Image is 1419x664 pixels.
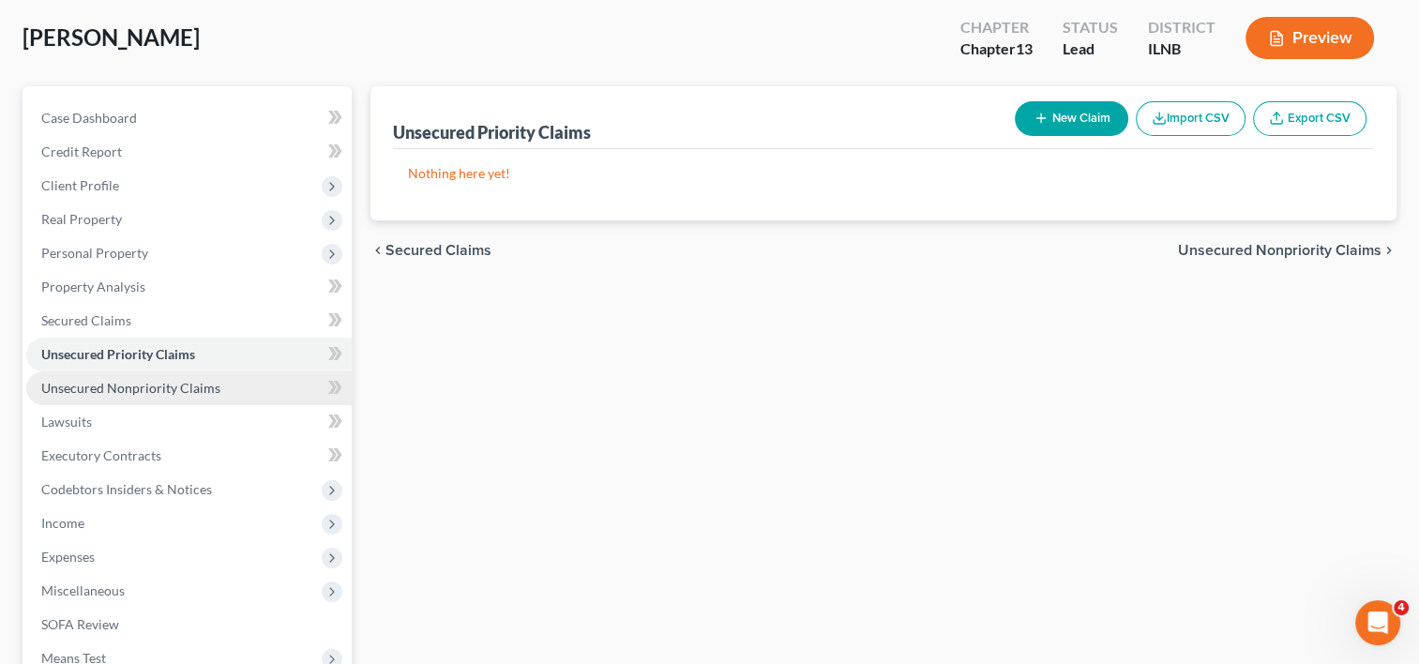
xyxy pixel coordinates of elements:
span: Property Analysis [41,279,145,294]
div: District [1148,17,1215,38]
a: Executory Contracts [26,439,352,473]
span: Case Dashboard [41,110,137,126]
a: Case Dashboard [26,101,352,135]
div: Status [1063,17,1118,38]
button: Import CSV [1136,101,1245,136]
span: Personal Property [41,245,148,261]
a: Credit Report [26,135,352,169]
div: Lead [1063,38,1118,60]
button: Unsecured Nonpriority Claims chevron_right [1178,243,1396,258]
button: Preview [1245,17,1374,59]
span: Executory Contracts [41,447,161,463]
span: Expenses [41,549,95,565]
button: New Claim [1015,101,1128,136]
span: 4 [1394,600,1409,615]
span: 13 [1016,39,1033,57]
div: Unsecured Priority Claims [393,121,591,143]
span: Secured Claims [41,312,131,328]
button: chevron_left Secured Claims [370,243,491,258]
a: Unsecured Priority Claims [26,338,352,371]
span: Unsecured Priority Claims [41,346,195,362]
a: Secured Claims [26,304,352,338]
a: Unsecured Nonpriority Claims [26,371,352,405]
a: SOFA Review [26,608,352,641]
span: SOFA Review [41,616,119,632]
span: Income [41,515,84,531]
span: Unsecured Nonpriority Claims [1178,243,1381,258]
p: Nothing here yet! [408,164,1359,183]
i: chevron_left [370,243,385,258]
a: Lawsuits [26,405,352,439]
span: Unsecured Nonpriority Claims [41,380,220,396]
a: Property Analysis [26,270,352,304]
div: Chapter [960,38,1033,60]
i: chevron_right [1381,243,1396,258]
span: Miscellaneous [41,582,125,598]
span: Real Property [41,211,122,227]
span: [PERSON_NAME] [23,23,200,51]
iframe: Intercom live chat [1355,600,1400,645]
a: Export CSV [1253,101,1366,136]
div: ILNB [1148,38,1215,60]
span: Client Profile [41,177,119,193]
div: Chapter [960,17,1033,38]
span: Credit Report [41,143,122,159]
span: Secured Claims [385,243,491,258]
span: Codebtors Insiders & Notices [41,481,212,497]
span: Lawsuits [41,414,92,430]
